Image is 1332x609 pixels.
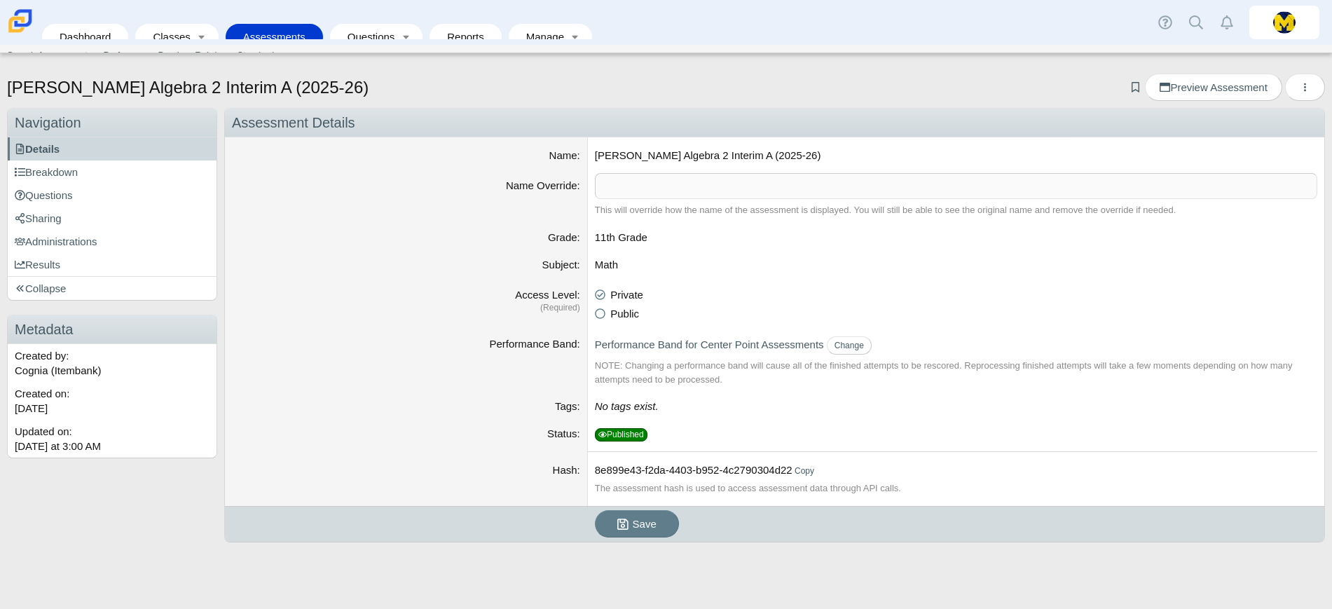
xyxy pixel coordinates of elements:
[1273,11,1296,34] img: kyra.vandebunte.a59nMI
[633,518,657,530] span: Save
[547,427,580,439] label: Status
[588,255,1324,282] dd: Math
[15,440,101,452] time: Oct 14, 2025 at 3:00 AM
[595,481,1317,495] div: The assessment hash is used to access assessment data through API calls.
[542,259,580,271] label: Subject
[8,315,217,344] h3: Metadata
[15,282,66,294] span: Collapse
[1,45,97,66] a: Search Assessments
[192,24,212,50] a: Toggle expanded
[1160,81,1267,93] span: Preview Assessment
[15,259,60,271] span: Results
[588,452,1324,506] dd: 8e899e43-f2da-4403-b952-4c2790304d22
[233,24,316,50] a: Assessments
[515,289,580,301] label: Access Level
[548,231,580,243] label: Grade
[490,338,580,350] label: Performance Band
[1211,7,1242,38] a: Alerts
[555,400,580,412] label: Tags
[437,24,495,50] a: Reports
[595,510,679,538] button: Save
[1145,74,1282,101] a: Preview Assessment
[595,203,1317,217] div: This will override how the name of the assessment is displayed. You will still be able to see the...
[15,115,81,130] span: Navigation
[549,149,580,161] label: Name
[97,45,189,66] a: Performance Bands
[231,45,284,66] a: Standards
[396,24,416,50] a: Toggle expanded
[610,308,639,320] span: Public
[8,230,217,253] a: Administrations
[8,184,217,207] a: Questions
[610,289,643,301] span: Private
[7,76,369,100] h1: [PERSON_NAME] Algebra 2 Interim A (2025-26)
[8,160,217,184] a: Breakdown
[15,166,78,178] span: Breakdown
[553,464,580,476] label: Hash
[588,228,1324,255] dd: 11th Grade
[1285,74,1325,101] button: More options
[595,359,1317,386] div: NOTE: Changing a performance band will cause all of the finished attempts to be rescored. Reproce...
[8,277,217,300] a: Collapse
[595,428,647,442] span: Published
[565,24,585,50] a: Toggle expanded
[232,302,580,314] dfn: (Required)
[1249,6,1319,39] a: kyra.vandebunte.a59nMI
[15,212,62,224] span: Sharing
[6,26,35,38] a: Carmen School of Science & Technology
[8,420,217,458] div: Updated on:
[595,338,824,350] a: Performance Band for Center Point Assessments
[516,24,565,50] a: Manage
[49,24,121,50] a: Dashboard
[588,137,1324,173] dd: [PERSON_NAME] Algebra 2 Interim A (2025-26)
[506,179,580,191] label: Name Override
[8,207,217,230] a: Sharing
[15,402,48,414] time: Jul 8, 2025 at 4:42 PM
[795,466,814,476] a: Copy
[8,344,217,382] div: Created by: Cognia (Itembank)
[142,24,191,50] a: Classes
[15,189,73,201] span: Questions
[8,253,217,276] a: Results
[8,137,217,160] a: Details
[595,400,659,412] i: No tags exist.
[225,109,1324,137] div: Assessment Details
[827,336,872,355] button: Change
[15,235,97,247] span: Administrations
[1129,81,1142,93] a: Add bookmark
[8,382,217,420] div: Created on:
[337,24,396,50] a: Questions
[189,45,231,66] a: Rubrics
[6,6,35,36] img: Carmen School of Science & Technology
[15,143,60,155] span: Details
